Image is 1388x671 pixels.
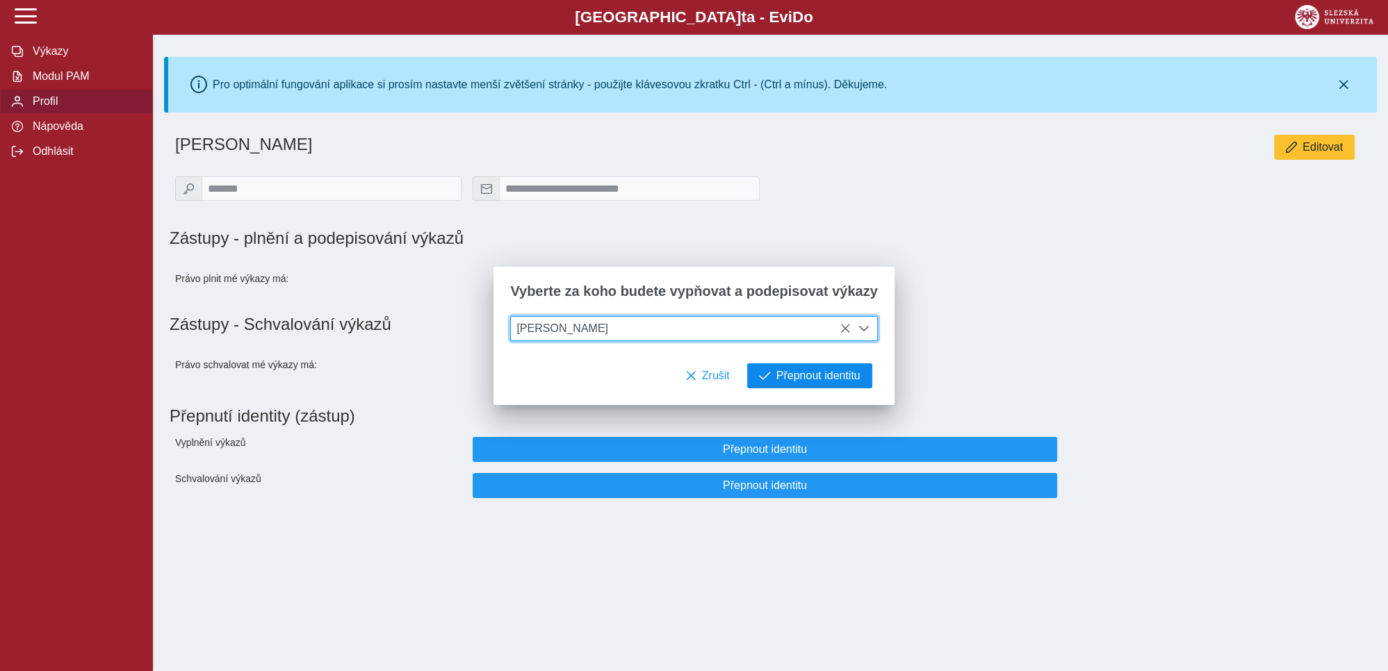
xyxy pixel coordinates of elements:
[803,8,813,26] span: o
[792,8,803,26] span: D
[776,370,860,382] span: Přepnout identitu
[170,345,467,384] div: Právo schvalovat mé výkazy má:
[175,135,958,154] h1: [PERSON_NAME]
[170,467,467,504] div: Schvalování výkazů
[28,45,141,58] span: Výkazy
[673,363,742,388] button: Zrušit
[473,437,1057,462] button: Přepnout identitu
[1303,141,1343,154] span: Editovat
[170,401,1360,431] h1: Přepnutí identity (zástup)
[484,443,1045,456] span: Přepnout identitu
[42,8,1346,26] b: [GEOGRAPHIC_DATA] a - Evi
[28,120,141,133] span: Nápověda
[213,78,887,91] div: Pro optimální fungování aplikace si prosím nastavte menší zvětšení stránky - použijte klávesovou ...
[484,479,1045,492] span: Přepnout identitu
[473,473,1057,498] button: Přepnout identitu
[741,8,746,26] span: t
[170,431,467,467] div: Vyplnění výkazů
[511,317,851,340] span: [PERSON_NAME]
[28,70,141,83] span: Modul PAM
[510,283,877,299] span: Vyberte za koho budete vypňovat a podepisovat výkazy
[170,229,958,248] h1: Zástupy - plnění a podepisování výkazů
[747,363,872,388] button: Přepnout identitu
[170,259,467,298] div: Právo plnit mé výkazy má:
[1295,5,1373,29] img: logo_web_su.png
[702,370,730,382] span: Zrušit
[1274,135,1355,160] button: Editovat
[28,95,141,108] span: Profil
[28,145,141,158] span: Odhlásit
[170,315,1371,334] h1: Zástupy - Schvalování výkazů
